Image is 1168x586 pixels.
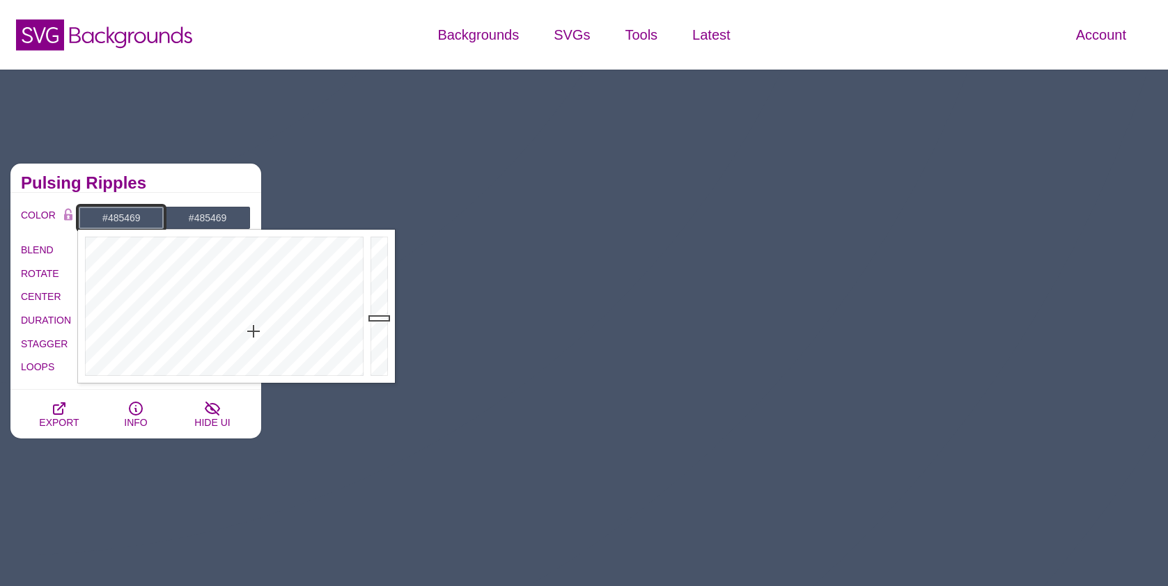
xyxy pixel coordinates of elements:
[21,264,79,283] label: ROTATE
[21,311,79,329] label: DURATION
[1059,14,1144,56] a: Account
[536,14,607,56] a: SVGs
[420,14,536,56] a: Backgrounds
[58,206,79,225] button: Color Lock
[98,390,174,438] button: INFO
[607,14,675,56] a: Tools
[21,177,251,189] h2: Pulsing Ripples
[21,335,79,353] label: STAGGER
[21,287,79,306] label: CENTER
[124,417,147,428] span: INFO
[21,241,79,259] label: BLEND
[21,206,58,230] label: COLOR
[174,390,251,438] button: HIDE UI
[21,358,79,376] label: LOOPS
[675,14,747,56] a: Latest
[21,390,98,438] button: EXPORT
[39,417,79,428] span: EXPORT
[194,417,230,428] span: HIDE UI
